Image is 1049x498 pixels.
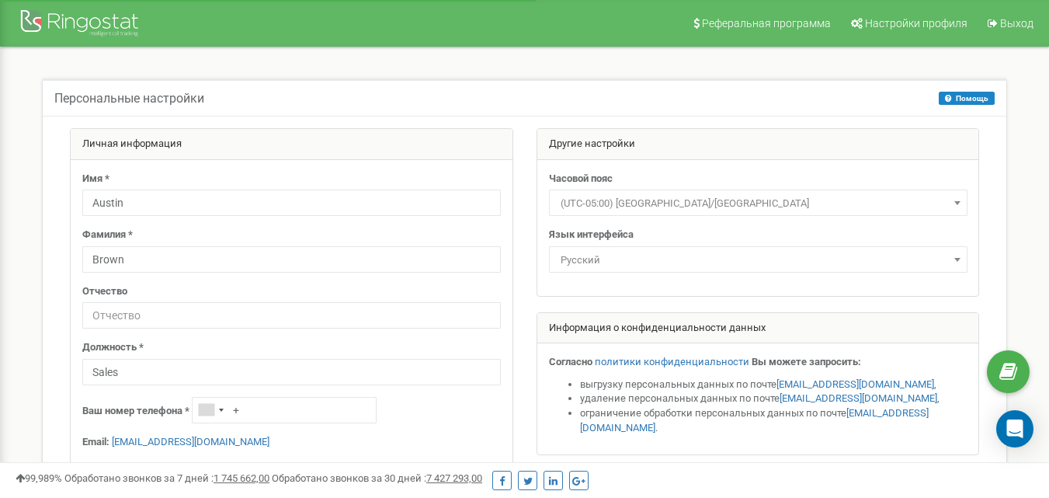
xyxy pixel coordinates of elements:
div: Информация о конфиденциальности данных [537,313,979,344]
label: Отчество [82,284,127,299]
span: Русский [549,246,967,273]
span: Реферальная программа [702,17,831,30]
label: Ваш номер телефона * [82,404,189,419]
label: Имя * [82,172,109,186]
input: +1-800-555-55-55 [192,397,377,423]
label: Часовой пояс [549,172,613,186]
span: Обработано звонков за 7 дней : [64,472,269,484]
strong: Email: [82,436,109,448]
label: Язык интерфейса [549,228,634,242]
a: [EMAIL_ADDRESS][DOMAIN_NAME] [780,392,937,404]
a: [EMAIL_ADDRESS][DOMAIN_NAME] [580,407,929,434]
div: Open Intercom Messenger [996,410,1033,448]
span: (UTC-05:00) America/Chicago [554,193,962,214]
li: выгрузку персональных данных по почте , [580,378,967,392]
label: Фамилия * [82,228,133,242]
a: [EMAIL_ADDRESS][DOMAIN_NAME] [776,378,934,390]
span: (UTC-05:00) America/Chicago [549,190,967,216]
label: Должность * [82,340,144,355]
div: Личная информация [71,129,512,160]
span: Русский [554,249,962,271]
div: Другие настройки [537,129,979,160]
strong: Вы можете запросить: [752,356,861,367]
span: Выход [1000,17,1033,30]
input: Фамилия [82,246,501,273]
h5: Персональные настройки [54,92,204,106]
div: Telephone country code [193,398,228,423]
u: 7 427 293,00 [426,472,482,484]
li: удаление персональных данных по почте , [580,392,967,406]
input: Имя [82,190,501,216]
span: Настройки профиля [865,17,967,30]
input: Должность [82,359,501,385]
a: [EMAIL_ADDRESS][DOMAIN_NAME] [112,436,269,448]
u: 1 745 662,00 [214,472,269,484]
strong: Согласно [549,356,592,367]
a: политики конфиденциальности [595,356,749,367]
li: ограничение обработки персональных данных по почте . [580,406,967,435]
span: Обработано звонков за 30 дней : [272,472,482,484]
input: Отчество [82,302,501,329]
button: Помощь [939,92,995,105]
span: 99,989% [16,472,62,484]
